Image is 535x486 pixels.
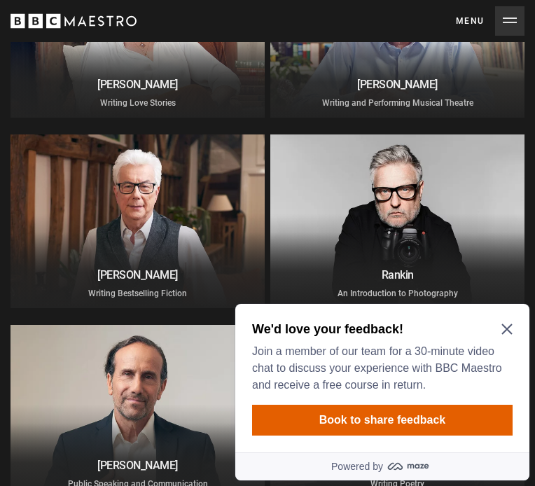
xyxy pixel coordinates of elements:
p: Join a member of our team for a 30-minute video chat to discuss your experience with BBC Maestro ... [22,45,277,95]
h2: Rankin [279,268,516,282]
p: Writing and Performing Musical Theatre [279,97,516,109]
button: Toggle navigation [456,6,524,36]
div: Optional study invitation [6,6,300,182]
a: Powered by maze [6,154,300,182]
a: [PERSON_NAME] Writing Bestselling Fiction [11,134,265,308]
svg: BBC Maestro [11,11,137,32]
button: Close Maze Prompt [272,25,283,36]
p: Writing Love Stories [19,97,256,109]
button: Book to share feedback [22,106,283,137]
h2: [PERSON_NAME] [19,78,256,91]
h2: [PERSON_NAME] [19,268,256,282]
h2: We'd love your feedback! [22,22,277,39]
h2: [PERSON_NAME] [279,78,516,91]
h2: [PERSON_NAME] [19,459,256,472]
p: An Introduction to Photography [279,287,516,300]
a: Rankin An Introduction to Photography [270,134,524,308]
p: Writing Bestselling Fiction [19,287,256,300]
